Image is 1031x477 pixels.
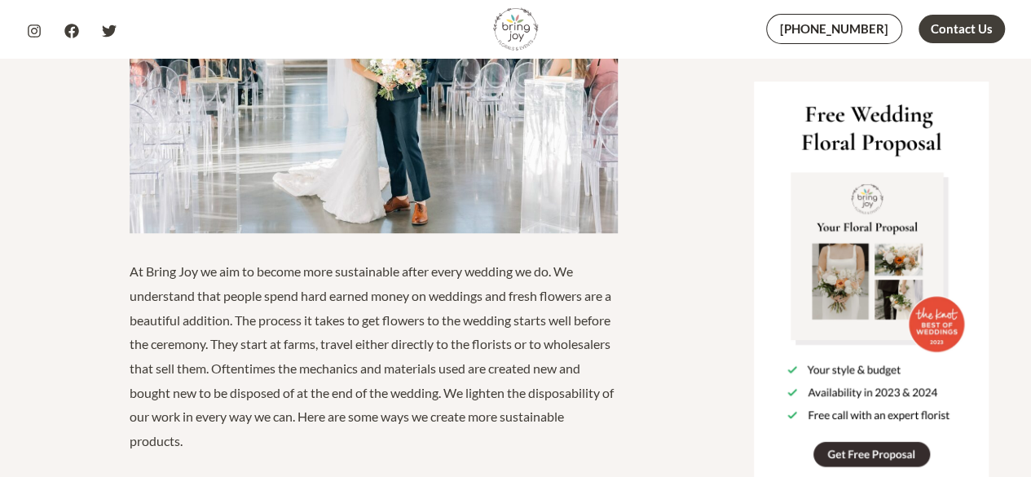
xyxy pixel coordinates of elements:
p: At Bring Joy we aim to become more sustainable after every wedding we do. We understand that peop... [130,259,618,453]
img: Bring Joy [493,7,538,51]
a: Instagram [27,24,42,38]
a: [PHONE_NUMBER] [766,14,902,44]
a: Facebook [64,24,79,38]
a: Twitter [102,24,117,38]
a: Contact Us [919,15,1005,43]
